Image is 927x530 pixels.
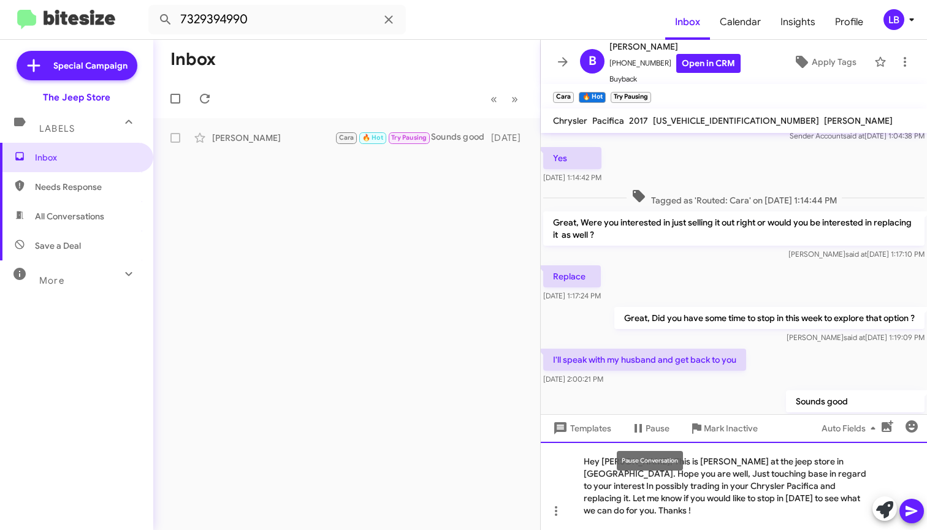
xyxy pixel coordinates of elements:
[788,249,925,259] span: [PERSON_NAME] [DATE] 1:17:10 PM
[543,211,925,246] p: Great, Were you interested in just selling it out right or would you be interested in replacing i...
[589,51,597,71] span: B
[873,9,914,30] button: LB
[883,9,904,30] div: LB
[541,442,927,530] div: Hey [PERSON_NAME], This is [PERSON_NAME] at the jeep store in [GEOGRAPHIC_DATA]. Hope you are wel...
[844,333,865,342] span: said at
[629,115,648,126] span: 2017
[646,417,669,439] span: Pause
[490,91,497,107] span: «
[787,333,925,342] span: [PERSON_NAME] [DATE] 1:19:09 PM
[676,54,741,73] a: Open in CRM
[35,151,139,164] span: Inbox
[53,59,128,72] span: Special Campaign
[541,417,621,439] button: Templates
[824,115,893,126] span: [PERSON_NAME]
[553,115,587,126] span: Chrysler
[511,91,518,107] span: »
[780,51,868,73] button: Apply Tags
[653,115,819,126] span: [US_VEHICLE_IDENTIFICATION_NUMBER]
[391,134,427,142] span: Try Pausing
[212,132,335,144] div: [PERSON_NAME]
[609,73,741,85] span: Buyback
[665,4,710,40] a: Inbox
[35,240,81,252] span: Save a Deal
[579,92,605,103] small: 🔥 Hot
[35,210,104,222] span: All Conversations
[609,39,741,54] span: [PERSON_NAME]
[553,92,574,103] small: Cara
[484,86,525,112] nav: Page navigation example
[786,390,925,412] p: Sounds good
[825,4,873,40] a: Profile
[39,275,64,286] span: More
[362,134,383,142] span: 🔥 Hot
[843,131,864,140] span: said at
[592,115,624,126] span: Pacifica
[543,291,601,300] span: [DATE] 1:17:24 PM
[543,374,603,384] span: [DATE] 2:00:21 PM
[543,349,746,371] p: I'll speak with my husband and get back to you
[812,417,890,439] button: Auto Fields
[679,417,768,439] button: Mark Inactive
[845,249,867,259] span: said at
[491,132,530,144] div: [DATE]
[17,51,137,80] a: Special Campaign
[543,147,601,169] p: Yes
[710,4,771,40] a: Calendar
[551,417,611,439] span: Templates
[627,189,842,206] span: Tagged as 'Routed: Cara' on [DATE] 1:14:44 PM
[609,54,741,73] span: [PHONE_NUMBER]
[790,131,925,140] span: Sender Account [DATE] 1:04:38 PM
[704,417,758,439] span: Mark Inactive
[339,134,354,142] span: Cara
[611,92,651,103] small: Try Pausing
[617,451,683,471] div: Pause Conversation
[543,173,601,182] span: [DATE] 1:14:42 PM
[170,50,216,69] h1: Inbox
[771,4,825,40] a: Insights
[148,5,406,34] input: Search
[483,86,505,112] button: Previous
[614,307,925,329] p: Great, Did you have some time to stop in this week to explore that option ?
[43,91,110,104] div: The Jeep Store
[621,417,679,439] button: Pause
[335,131,491,145] div: Sounds good
[822,417,880,439] span: Auto Fields
[504,86,525,112] button: Next
[812,51,856,73] span: Apply Tags
[35,181,139,193] span: Needs Response
[543,265,601,287] p: Replace
[39,123,75,134] span: Labels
